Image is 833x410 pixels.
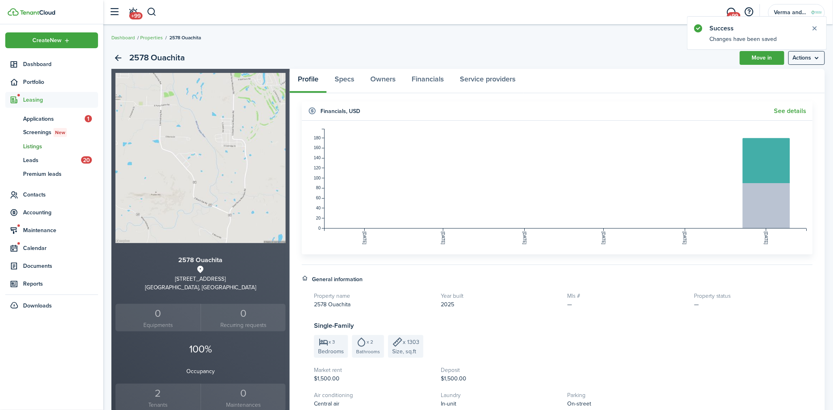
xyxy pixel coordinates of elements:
span: Portfolio [23,78,98,86]
a: Move in [740,51,784,65]
a: See details [774,107,807,115]
button: Open menu [5,32,98,48]
span: 2025 [441,300,454,309]
small: Tenants [117,401,199,409]
span: 2578 Ouachita [169,34,201,41]
tspan: [DATE] [683,232,687,245]
span: Reports [23,280,98,288]
span: Screenings [23,128,98,137]
tspan: 60 [316,196,321,200]
span: +99 [727,12,741,19]
div: [STREET_ADDRESS] [115,275,286,283]
span: Listings [23,142,98,151]
a: Premium leads [5,167,98,181]
span: x 2 [367,340,373,344]
span: Downloads [23,301,52,310]
img: TenantCloud [20,10,55,15]
a: Applications1 [5,112,98,126]
a: Dashboard [111,34,135,41]
a: 0Equipments [115,304,201,332]
tspan: 80 [316,186,321,190]
span: Maintenance [23,226,98,235]
div: 0 [203,306,284,321]
span: — [694,300,699,309]
h5: Market rent [314,366,433,374]
h5: Parking [568,391,686,399]
span: In-unit [441,399,456,408]
button: Open sidebar [107,4,122,20]
span: Applications [23,115,85,123]
button: Close notify [809,23,820,34]
tspan: [DATE] [362,232,367,245]
span: Dashboard [23,60,98,68]
notify-title: Success [710,23,803,33]
div: 0 [117,306,199,321]
h2: 2578 Ouachita [129,51,185,65]
span: Create New [33,38,62,43]
tspan: 180 [314,136,321,140]
a: Properties [140,34,163,41]
span: Leads [23,156,81,164]
a: Dashboard [5,56,98,72]
span: Verma and Associates LLC [774,10,807,15]
span: $1,500.00 [441,374,466,383]
span: +99 [129,12,143,19]
span: Contacts [23,190,98,199]
a: Back [111,51,125,65]
span: Bedrooms [318,347,344,356]
span: Size, sq.ft [392,347,416,356]
div: [GEOGRAPHIC_DATA], [GEOGRAPHIC_DATA] [115,283,286,292]
a: Messaging [724,2,739,23]
notify-body: Changes have been saved [688,35,827,49]
span: Central air [314,399,340,408]
h5: Deposit [441,366,560,374]
tspan: 160 [314,146,321,150]
a: Reports [5,276,98,292]
span: $1,500.00 [314,374,340,383]
button: Search [147,5,157,19]
span: 20 [81,156,92,164]
span: x 1303 [403,338,419,346]
p: 100% [115,342,286,357]
h5: Laundry [441,391,560,399]
tspan: [DATE] [441,232,446,245]
h5: Air conditioning [314,391,433,399]
tspan: 40 [316,206,321,210]
p: Occupancy [115,367,286,376]
h5: Year built [441,292,560,300]
button: Open menu [788,51,825,65]
div: 0 [203,386,284,401]
a: Specs [327,69,362,93]
tspan: 140 [314,156,321,160]
div: 2 [117,386,199,401]
span: Leasing [23,96,98,104]
small: Equipments [117,321,199,329]
h4: General information [312,275,363,284]
tspan: 100 [314,176,321,180]
menu-btn: Actions [788,51,825,65]
span: New [55,129,65,136]
a: 0 Recurring requests [201,304,286,332]
span: On-street [568,399,592,408]
h4: Financials , USD [320,107,360,115]
span: Bathrooms [356,348,380,355]
span: 1 [85,115,92,122]
span: 2578 Ouachita [314,300,350,309]
small: Recurring requests [203,321,284,329]
h3: Single-Family [314,321,813,331]
h5: Property name [314,292,433,300]
h3: 2578 Ouachita [115,255,286,265]
tspan: 120 [314,166,321,170]
tspan: 20 [316,216,321,220]
tspan: [DATE] [523,232,527,245]
tspan: [DATE] [601,232,606,245]
button: Open resource center [742,5,756,19]
a: Owners [362,69,404,93]
img: Property avatar [115,73,286,243]
a: Leads20 [5,153,98,167]
a: Notifications [126,2,141,23]
a: Service providers [452,69,523,93]
small: Maintenances [203,401,284,409]
tspan: [DATE] [764,232,769,245]
img: TenantCloud [8,8,19,16]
